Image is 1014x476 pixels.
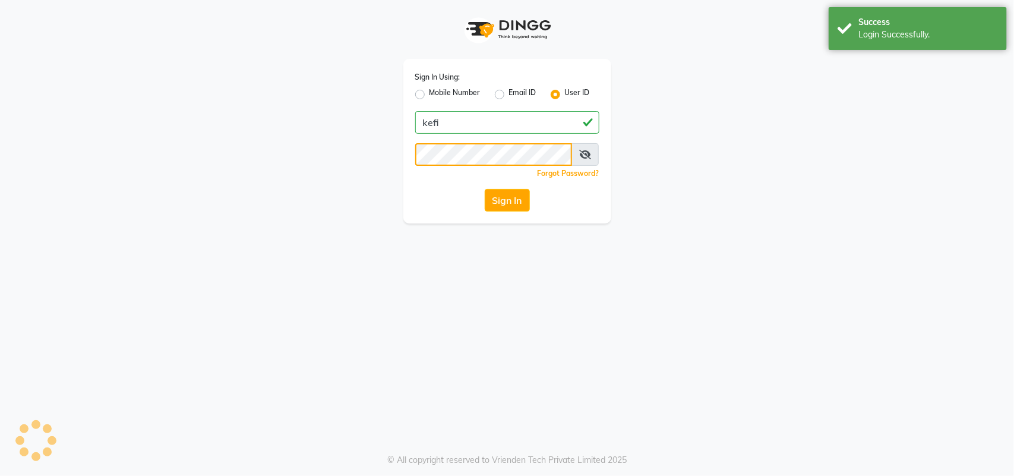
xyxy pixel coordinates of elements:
label: User ID [565,87,590,102]
a: Forgot Password? [538,169,599,178]
label: Mobile Number [429,87,481,102]
label: Email ID [509,87,536,102]
input: Username [415,143,572,166]
button: Sign In [485,189,530,212]
img: logo1.svg [460,12,555,47]
div: Success [858,16,998,29]
label: Sign In Using: [415,72,460,83]
div: Login Successfully. [858,29,998,41]
input: Username [415,111,599,134]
